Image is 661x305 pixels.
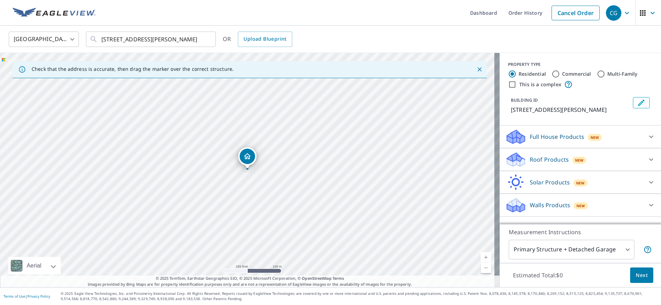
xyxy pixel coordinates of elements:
button: Close [475,65,484,74]
div: [GEOGRAPHIC_DATA] [9,29,79,49]
p: BUILDING ID [511,97,538,103]
p: [STREET_ADDRESS][PERSON_NAME] [511,106,630,114]
img: EV Logo [13,8,95,18]
div: CG [606,5,621,21]
p: Walls Products [530,201,570,209]
div: Primary Structure + Detached Garage [509,240,634,259]
label: Residential [519,70,546,77]
a: Terms [333,276,344,281]
div: Dropped pin, building 1, Residential property, 31652 Spoonflower Cir Wesley Chapel, FL 33545 [238,147,256,169]
label: This is a complex [519,81,561,88]
p: © 2025 Eagle View Technologies, Inc. and Pictometry International Corp. All Rights Reserved. Repo... [61,291,657,301]
input: Search by address or latitude-longitude [101,29,201,49]
div: OR [223,32,292,47]
p: Roof Products [530,155,569,164]
p: Estimated Total: $0 [507,267,568,283]
span: © 2025 TomTom, Earthstar Geographics SIO, © 2025 Microsoft Corporation, © [156,276,344,282]
div: Solar ProductsNew [505,174,655,191]
span: New [575,157,584,163]
span: Your report will include the primary structure and a detached garage if one exists. [643,245,652,254]
a: Upload Blueprint [238,32,292,47]
p: Check that the address is accurate, then drag the marker over the correct structure. [32,66,234,72]
span: New [576,180,585,186]
p: Measurement Instructions [509,228,652,236]
a: Terms of Use [4,294,25,299]
div: Walls ProductsNew [505,197,655,213]
label: Commercial [562,70,591,77]
a: Current Level 17, Zoom Out [481,263,491,273]
span: Next [636,271,648,280]
p: Solar Products [530,178,570,187]
span: New [576,203,585,209]
span: Upload Blueprint [243,35,286,43]
div: PROPERTY TYPE [508,61,653,68]
div: Aerial [8,257,61,274]
div: Aerial [25,257,44,274]
a: Cancel Order [552,6,600,20]
p: Full House Products [530,133,584,141]
a: OpenStreetMap [302,276,331,281]
div: Full House ProductsNew [505,128,655,145]
label: Multi-Family [607,70,638,77]
a: Current Level 17, Zoom In [481,252,491,263]
button: Edit building 1 [633,97,650,108]
button: Next [630,267,653,283]
div: Roof ProductsNew [505,151,655,168]
a: Privacy Policy [27,294,50,299]
p: | [4,294,50,298]
span: New [590,135,599,140]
